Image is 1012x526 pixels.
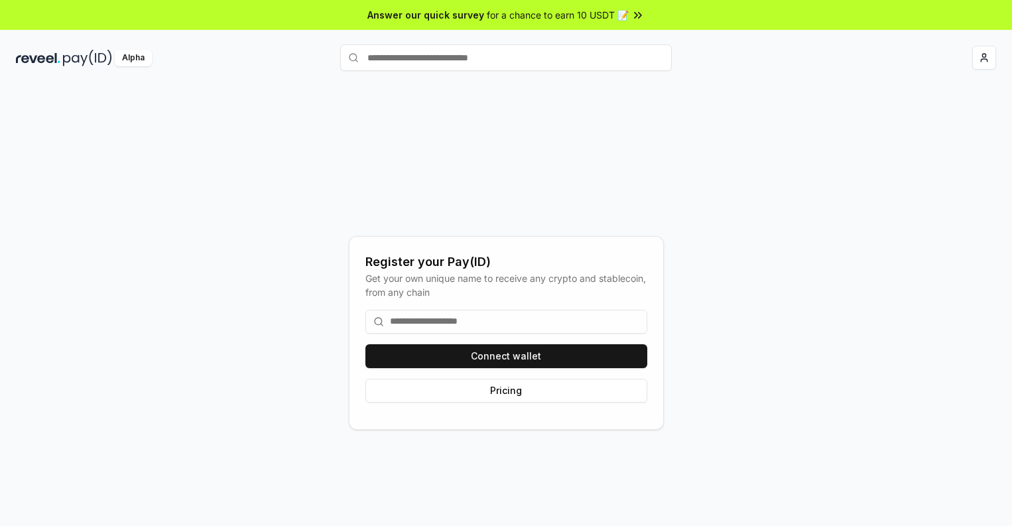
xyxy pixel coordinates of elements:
div: Register your Pay(ID) [365,253,647,271]
span: Answer our quick survey [367,8,484,22]
div: Get your own unique name to receive any crypto and stablecoin, from any chain [365,271,647,299]
img: pay_id [63,50,112,66]
button: Connect wallet [365,344,647,368]
img: reveel_dark [16,50,60,66]
div: Alpha [115,50,152,66]
span: for a chance to earn 10 USDT 📝 [487,8,629,22]
button: Pricing [365,379,647,403]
